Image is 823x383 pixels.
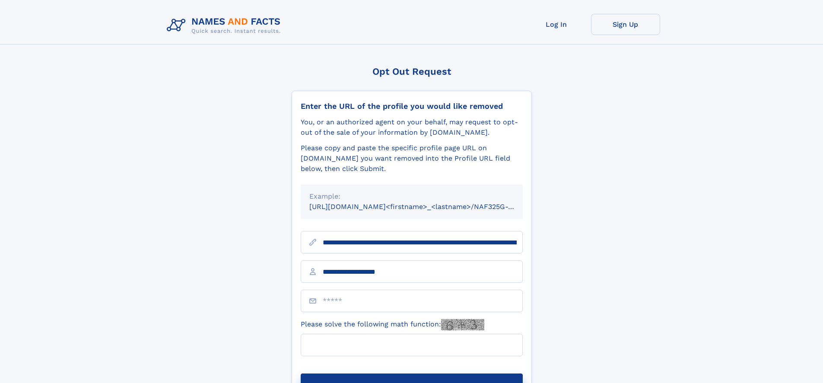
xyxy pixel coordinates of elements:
[163,14,288,37] img: Logo Names and Facts
[522,14,591,35] a: Log In
[591,14,660,35] a: Sign Up
[292,66,532,77] div: Opt Out Request
[301,117,523,138] div: You, or an authorized agent on your behalf, may request to opt-out of the sale of your informatio...
[309,191,514,202] div: Example:
[309,203,539,211] small: [URL][DOMAIN_NAME]<firstname>_<lastname>/NAF325G-xxxxxxxx
[301,143,523,174] div: Please copy and paste the specific profile page URL on [DOMAIN_NAME] you want removed into the Pr...
[301,319,484,330] label: Please solve the following math function:
[301,101,523,111] div: Enter the URL of the profile you would like removed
